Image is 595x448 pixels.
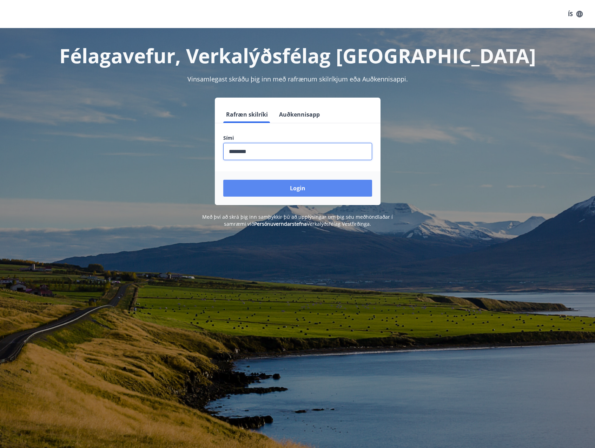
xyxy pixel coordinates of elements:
[276,106,323,123] button: Auðkennisapp
[187,75,408,83] span: Vinsamlegast skráðu þig inn með rafrænum skilríkjum eða Auðkennisappi.
[223,134,372,141] label: Sími
[223,180,372,197] button: Login
[564,8,587,20] button: ÍS
[53,42,542,69] h1: Félagavefur, Verkalýðsfélag [GEOGRAPHIC_DATA]
[202,213,393,227] span: Með því að skrá þig inn samþykkir þú að upplýsingar um þig séu meðhöndlaðar í samræmi við Verkalý...
[254,220,307,227] a: Persónuverndarstefna
[223,106,271,123] button: Rafræn skilríki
